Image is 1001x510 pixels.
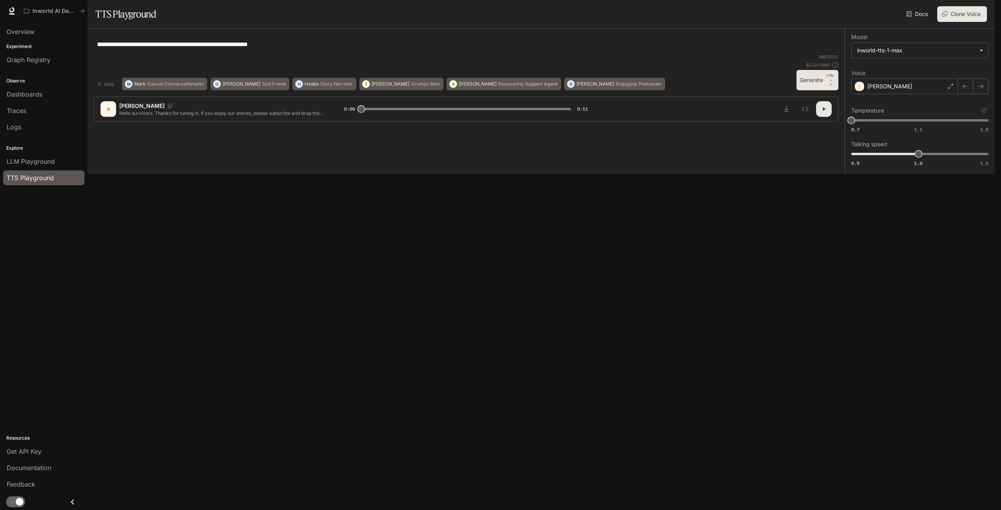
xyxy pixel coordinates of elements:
[851,108,884,113] p: Temperature
[851,141,887,147] p: Talking speed
[213,78,221,90] div: O
[134,82,146,86] p: Mark
[102,103,115,115] div: D
[371,82,409,86] p: [PERSON_NAME]
[980,160,988,166] span: 1.5
[937,6,987,22] button: Clone Voice
[826,73,835,82] p: CTRL +
[262,82,286,86] p: Sad Friend
[826,73,835,87] p: ⏎
[305,82,319,86] p: Hades
[914,160,922,166] span: 1.0
[564,78,665,90] button: D[PERSON_NAME]Engaging Podcaster
[125,78,132,90] div: M
[851,126,859,133] span: 0.7
[914,126,922,133] span: 1.1
[576,82,614,86] p: [PERSON_NAME]
[797,101,813,117] button: Inspect
[905,6,931,22] a: Docs
[222,82,260,86] p: [PERSON_NAME]
[359,78,443,90] button: T[PERSON_NAME]Grumpy Man
[95,6,156,22] h1: TTS Playground
[567,78,574,90] div: D
[94,78,119,90] button: Hide
[577,105,588,113] span: 0:11
[806,62,831,68] p: $ 0.001880
[459,82,497,86] p: [PERSON_NAME]
[411,82,440,86] p: Grumpy Man
[119,110,325,116] p: Hello survivors. Thanks for tuning in. If you enjoy our stories, please subscribe and drop the na...
[320,82,353,86] p: Story Narrator
[818,54,838,60] p: 188 / 1000
[447,78,561,90] button: A[PERSON_NAME]Reassuring Support Agent
[296,78,303,90] div: H
[851,70,865,76] p: Voice
[857,47,976,54] div: inworld-tts-1-max
[450,78,457,90] div: A
[851,34,867,40] p: Model
[119,102,165,110] p: [PERSON_NAME]
[980,126,988,133] span: 1.5
[362,78,370,90] div: T
[851,160,859,166] span: 0.5
[852,43,988,58] div: inworld-tts-1-max
[616,82,662,86] p: Engaging Podcaster
[122,78,207,90] button: MMarkCasual Conversationalist
[344,105,355,113] span: 0:00
[980,106,988,115] button: Reset to default
[498,82,558,86] p: Reassuring Support Agent
[796,70,838,90] button: GenerateCTRL +⏎
[210,78,289,90] button: O[PERSON_NAME]Sad Friend
[20,3,88,19] button: All workspaces
[292,78,356,90] button: HHadesStory Narrator
[32,8,76,14] p: Inworld AI Demos
[779,101,794,117] button: Download audio
[867,82,912,90] p: [PERSON_NAME]
[147,82,204,86] p: Casual Conversationalist
[165,104,176,108] button: Copy Voice ID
